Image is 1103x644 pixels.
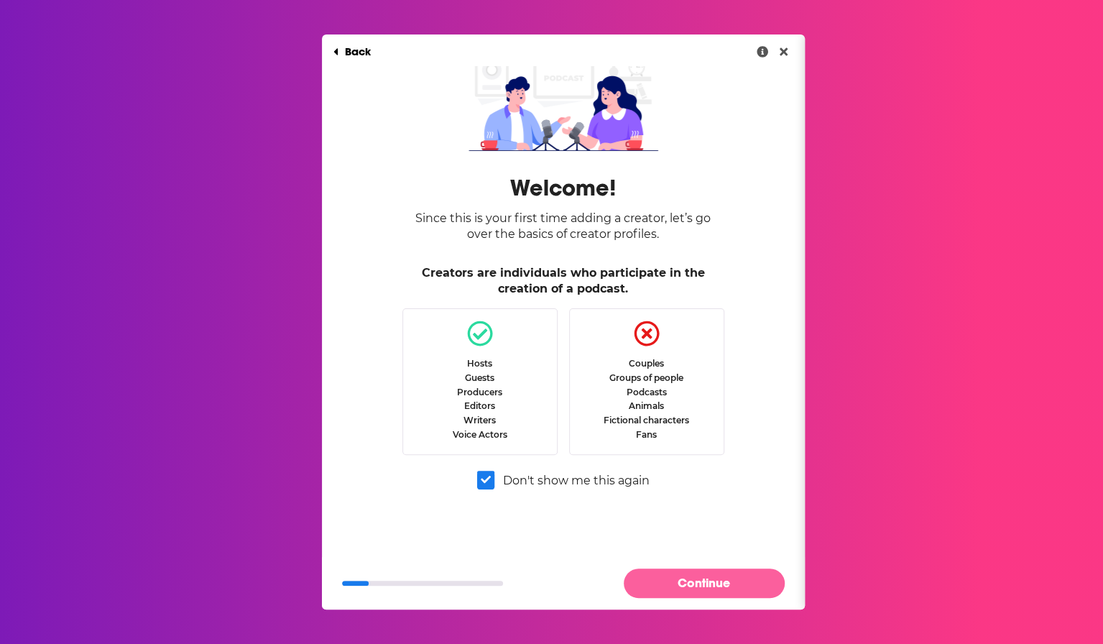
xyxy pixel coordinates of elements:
[464,400,495,411] div: Editors
[751,43,774,61] button: Show More Information
[467,358,492,369] div: Hosts
[402,265,724,297] h3: Creators are individuals who participate in the creation of a podcast.
[774,43,793,61] button: Close
[609,372,683,383] div: Groups of people
[457,387,502,397] div: Producers
[402,211,724,242] h2: Since this is your first time adding a creator, let’s go over the basics of creator profiles.
[629,358,664,369] div: Couples
[624,569,785,598] button: Continue
[463,415,496,425] div: Writers
[636,429,657,440] div: Fans
[627,387,667,397] div: Podcasts
[510,174,617,202] h1: Welcome!
[453,429,507,440] div: Voice Actors
[503,474,650,487] span: Don't show me this again
[604,415,689,425] div: Fictional characters
[322,37,382,66] button: Back
[465,372,494,383] div: Guests
[629,400,664,411] div: Animals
